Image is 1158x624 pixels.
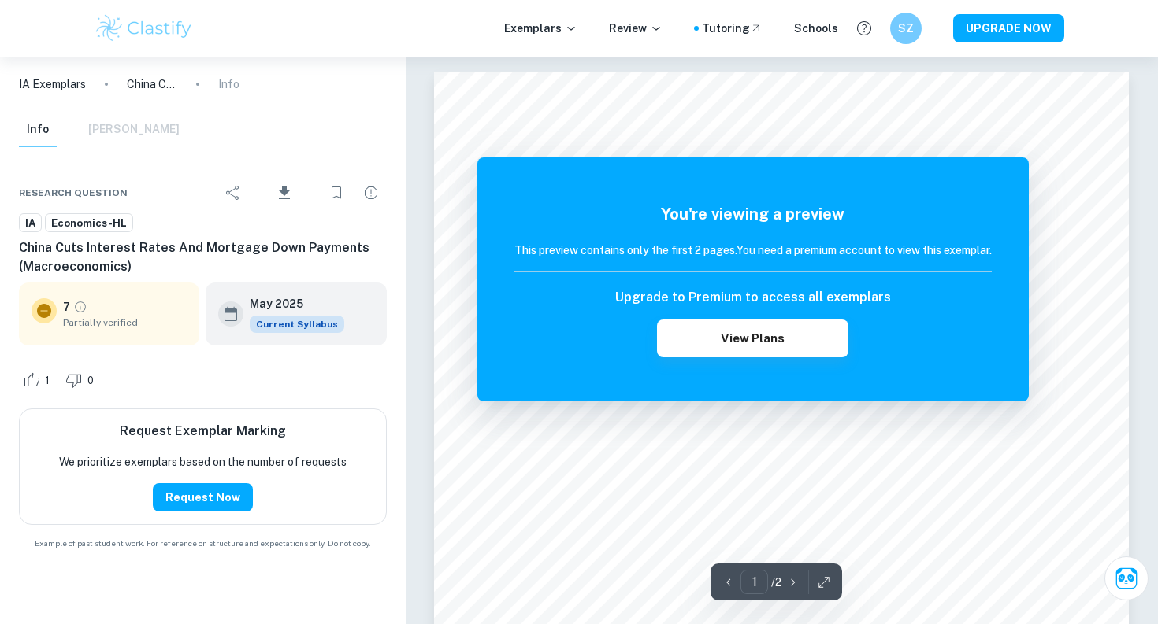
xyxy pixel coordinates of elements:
button: Ask Clai [1104,556,1149,600]
div: Report issue [355,177,387,209]
a: Economics-HL [45,213,133,233]
a: Tutoring [702,20,763,37]
h6: China Cuts Interest Rates And Mortgage Down Payments (Macroeconomics) [19,238,387,276]
div: Like [19,367,58,393]
a: IA Exemplars [19,76,86,93]
span: Research question [19,186,128,200]
a: Schools [794,20,838,37]
button: SZ [890,13,922,44]
p: We prioritize exemplars based on the number of requests [59,453,347,471]
span: IA [20,216,41,231]
span: Current Syllabus [250,316,344,333]
p: Review [609,20,663,37]
h6: Upgrade to Premium to access all exemplars [615,288,891,307]
button: Info [19,113,57,147]
p: 7 [63,298,70,316]
img: Clastify logo [94,13,194,44]
h6: May 2025 [250,295,332,312]
div: Dislike [61,367,102,393]
div: Bookmark [321,177,352,209]
h6: This preview contains only the first 2 pages. You need a premium account to view this exemplar. [514,242,992,259]
h6: SZ [897,20,915,37]
span: Economics-HL [46,216,132,231]
a: Grade partially verified [73,300,87,314]
p: China Cuts Interest Rates And Mortgage Down Payments (Macroeconomics) [127,76,177,93]
div: This exemplar is based on the current syllabus. Feel free to refer to it for inspiration/ideas wh... [250,316,344,333]
button: UPGRADE NOW [953,14,1064,42]
div: Download [252,172,317,213]
span: 0 [79,373,102,389]
span: 1 [36,373,58,389]
span: Example of past student work. For reference on structure and expectations only. Do not copy. [19,537,387,549]
a: IA [19,213,42,233]
p: Exemplars [504,20,577,37]
div: Share [217,177,249,209]
button: Request Now [153,483,253,511]
button: View Plans [657,319,848,357]
span: Partially verified [63,316,187,330]
p: / 2 [771,574,781,591]
button: Help and Feedback [851,15,878,42]
h5: You're viewing a preview [514,202,992,226]
p: Info [218,76,239,93]
h6: Request Exemplar Marking [120,422,286,441]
